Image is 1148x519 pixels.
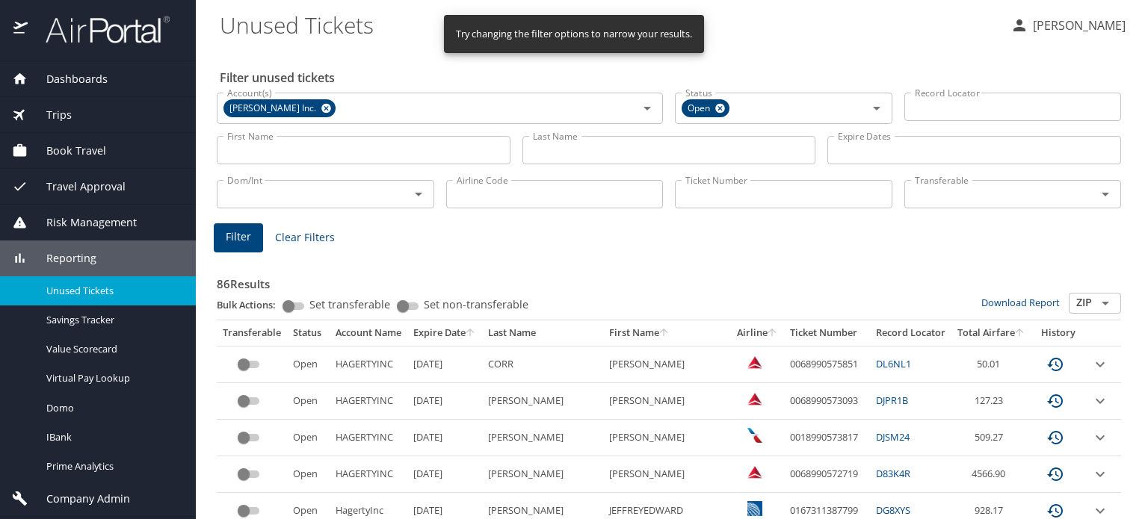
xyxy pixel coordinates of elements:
[28,71,108,87] span: Dashboards
[784,320,870,346] th: Ticket Number
[482,383,603,420] td: [PERSON_NAME]
[866,98,887,119] button: Open
[876,394,908,407] a: DJPR1B
[682,99,729,117] div: Open
[28,214,137,231] span: Risk Management
[784,346,870,382] td: 0068990575851
[603,383,731,420] td: [PERSON_NAME]
[407,383,482,420] td: [DATE]
[482,320,603,346] th: Last Name
[330,420,407,456] td: HAGERTYINC
[747,464,762,479] img: Delta Airlines
[407,420,482,456] td: [DATE]
[1091,355,1109,373] button: expand row
[951,420,1031,456] td: 509.27
[408,184,429,205] button: Open
[46,313,178,327] span: Savings Tracker
[46,342,178,356] span: Value Scorecard
[1095,184,1116,205] button: Open
[287,346,330,382] td: Open
[951,456,1031,493] td: 4566.90
[1028,16,1126,34] p: [PERSON_NAME]
[603,420,731,456] td: [PERSON_NAME]
[13,15,29,44] img: icon-airportal.png
[287,456,330,493] td: Open
[217,298,288,311] p: Bulk Actions:
[217,267,1121,293] h3: 86 Results
[269,224,341,252] button: Clear Filters
[951,320,1031,346] th: Total Airfare
[46,371,178,385] span: Virtual Pay Lookup
[784,456,870,493] td: 0068990572719
[407,346,482,382] td: [DATE]
[747,428,762,443] img: American Airlines
[28,107,72,123] span: Trips
[603,320,731,346] th: First Name
[1031,320,1085,346] th: History
[223,326,281,340] div: Transferable
[330,346,407,382] td: HAGERTYINC
[456,19,692,49] div: Try changing the filter options to narrow your results.
[330,456,407,493] td: HAGERTYINC
[637,98,658,119] button: Open
[287,420,330,456] td: Open
[466,329,476,338] button: sort
[1091,429,1109,447] button: expand row
[46,284,178,298] span: Unused Tickets
[981,296,1060,309] a: Download Report
[784,383,870,420] td: 0068990573093
[682,101,719,116] span: Open
[46,459,178,473] span: Prime Analytics
[747,391,762,406] img: Delta Airlines
[407,320,482,346] th: Expire Date
[784,420,870,456] td: 0018990573817
[870,320,951,346] th: Record Locator
[28,491,130,507] span: Company Admin
[287,383,330,420] td: Open
[226,228,251,246] span: Filter
[876,357,911,370] a: DL6NL1
[1095,293,1116,314] button: Open
[407,456,482,493] td: [DATE]
[1004,12,1132,39] button: [PERSON_NAME]
[275,229,335,247] span: Clear Filters
[287,320,330,346] th: Status
[28,250,96,267] span: Reporting
[731,320,784,346] th: Airline
[214,223,263,252] button: Filter
[309,299,390,310] span: Set transferable
[951,346,1031,382] td: 50.01
[28,178,126,195] span: Travel Approval
[482,420,603,456] td: [PERSON_NAME]
[220,1,999,48] h1: Unused Tickets
[46,401,178,415] span: Domo
[223,101,325,116] span: [PERSON_NAME] Inc.
[768,329,778,338] button: sort
[223,99,336,117] div: [PERSON_NAME] Inc.
[1015,329,1025,338] button: sort
[747,355,762,370] img: Delta Airlines
[659,329,670,338] button: sort
[220,66,1124,90] h2: Filter unused tickets
[747,501,762,516] img: United Airlines
[330,320,407,346] th: Account Name
[482,346,603,382] td: CORR
[482,456,603,493] td: [PERSON_NAME]
[876,430,910,444] a: DJSM24
[28,143,106,159] span: Book Travel
[29,15,170,44] img: airportal-logo.png
[330,383,407,420] td: HAGERTYINC
[603,346,731,382] td: [PERSON_NAME]
[876,467,910,480] a: D83K4R
[1091,392,1109,410] button: expand row
[424,299,528,310] span: Set non-transferable
[46,430,178,444] span: IBank
[603,456,731,493] td: [PERSON_NAME]
[1091,465,1109,483] button: expand row
[951,383,1031,420] td: 127.23
[876,503,910,517] a: DG8XYS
